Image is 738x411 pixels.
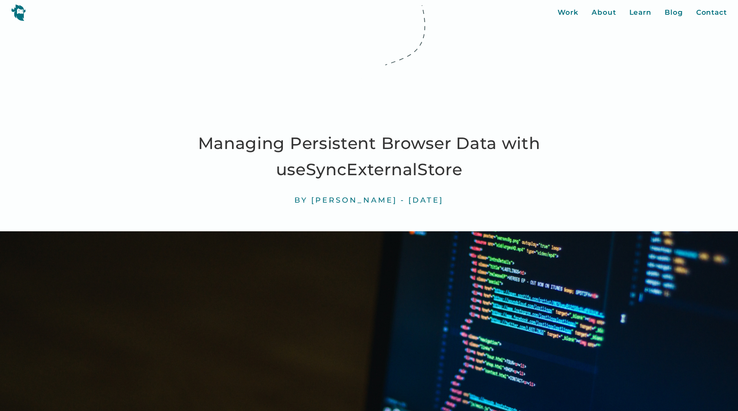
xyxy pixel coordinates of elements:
[592,7,616,18] a: About
[294,196,308,205] div: By
[401,196,405,205] div: -
[665,7,683,18] a: Blog
[558,7,579,18] a: Work
[11,4,26,21] img: yeti logo icon
[408,196,444,205] div: [DATE]
[311,196,397,205] div: [PERSON_NAME]
[629,7,652,18] a: Learn
[184,130,553,183] h1: Managing Persistent Browser Data with useSyncExternalStore
[696,7,727,18] a: Contact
